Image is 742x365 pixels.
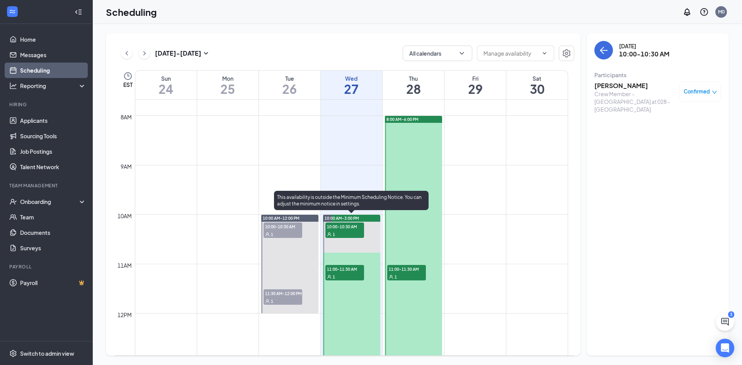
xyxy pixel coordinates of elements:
div: Sun [135,75,197,82]
div: Thu [383,75,444,82]
span: EST [123,81,133,88]
h1: 25 [197,82,259,95]
div: This availability is outside the Minimum Scheduling Notice. You can adjust the minimum notice in ... [274,191,429,210]
h1: 30 [506,82,568,95]
h1: Scheduling [106,5,157,19]
h3: [PERSON_NAME] [594,81,676,90]
div: 3 [728,311,734,318]
div: Crew Member - [GEOGRAPHIC_DATA] at 028 - [GEOGRAPHIC_DATA] [594,90,676,113]
div: Tue [259,75,320,82]
span: 1 [333,232,335,237]
svg: ChevronRight [141,49,148,58]
a: Surveys [20,240,86,256]
a: August 27, 2025 [321,71,382,99]
h3: [DATE] - [DATE] [155,49,201,58]
div: 9am [119,162,133,171]
a: August 30, 2025 [506,71,568,99]
a: August 25, 2025 [197,71,259,99]
a: August 26, 2025 [259,71,320,99]
span: 10:00-10:30 AM [264,222,302,230]
div: Switch to admin view [20,350,74,357]
div: Participants [594,71,721,79]
div: Open Intercom Messenger [716,339,734,357]
span: 10:00-10:30 AM [325,222,364,230]
h1: 28 [383,82,444,95]
svg: User [265,299,270,304]
svg: Clock [123,71,133,81]
a: Applicants [20,113,86,128]
span: 1 [395,274,397,280]
svg: User [265,232,270,237]
span: 11:00-11:30 AM [387,265,426,273]
a: Scheduling [20,63,86,78]
svg: User [327,232,332,237]
a: August 28, 2025 [383,71,444,99]
div: Onboarding [20,198,80,205]
a: Documents [20,225,86,240]
svg: User [389,275,393,279]
a: Job Postings [20,144,86,159]
h1: 29 [444,82,506,95]
button: back-button [594,41,613,59]
span: Confirmed [684,88,710,95]
div: Sat [506,75,568,82]
svg: Analysis [9,82,17,90]
h1: 27 [321,82,382,95]
svg: User [327,275,332,279]
h3: 10:00-10:30 AM [619,50,669,58]
div: Wed [321,75,382,82]
svg: Collapse [75,8,82,16]
div: [DATE] [619,42,669,50]
svg: SmallChevronDown [201,49,211,58]
span: 10:00 AM-3:00 PM [325,216,359,221]
h1: 24 [135,82,197,95]
svg: Settings [562,49,571,58]
div: Mon [197,75,259,82]
svg: ArrowLeft [599,46,608,55]
span: 1 [271,232,273,237]
a: Team [20,209,86,225]
a: August 29, 2025 [444,71,506,99]
span: 1 [271,299,273,304]
div: Hiring [9,101,85,108]
button: ChevronRight [139,48,150,59]
div: 10am [116,212,133,220]
a: Sourcing Tools [20,128,86,144]
a: August 24, 2025 [135,71,197,99]
div: M0 [718,8,725,15]
input: Manage availability [483,49,538,58]
button: All calendarsChevronDown [403,46,472,61]
div: 12pm [116,311,133,319]
span: 10:00 AM-12:00 PM [263,216,300,221]
svg: ChatActive [720,317,730,326]
span: 11:00-11:30 AM [325,265,364,273]
button: Settings [559,46,574,61]
div: Fri [444,75,506,82]
span: 11:30 AM-12:00 PM [264,289,302,297]
svg: ChevronDown [458,49,466,57]
svg: Notifications [682,7,692,17]
h1: 26 [259,82,320,95]
svg: QuestionInfo [699,7,709,17]
span: 1 [333,274,335,280]
svg: Settings [9,350,17,357]
svg: ChevronDown [541,50,548,56]
div: Payroll [9,263,85,270]
svg: UserCheck [9,198,17,205]
a: Home [20,32,86,47]
div: 8am [119,113,133,121]
button: ChevronLeft [121,48,133,59]
a: PayrollCrown [20,275,86,290]
span: 8:00 AM-6:00 PM [386,117,419,122]
span: down [712,90,717,95]
a: Messages [20,47,86,63]
svg: WorkstreamLogo [9,8,16,15]
button: ChatActive [716,312,734,331]
svg: ChevronLeft [123,49,131,58]
a: Talent Network [20,159,86,175]
div: Team Management [9,182,85,189]
div: 11am [116,261,133,270]
div: Reporting [20,82,87,90]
